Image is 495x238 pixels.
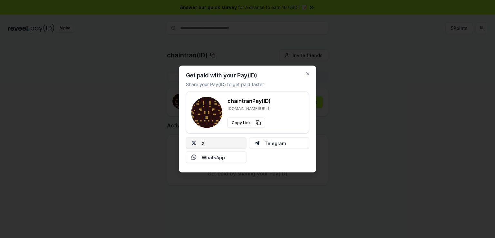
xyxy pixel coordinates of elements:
[228,106,271,111] p: [DOMAIN_NAME][URL]
[186,73,257,78] h2: Get paid with your Pay(ID)
[186,137,247,149] button: X
[191,155,197,160] img: Whatsapp
[186,152,247,163] button: WhatsApp
[254,141,259,146] img: Telegram
[186,81,264,88] p: Share your Pay(ID) to get paid faster
[191,141,197,146] img: X
[228,118,265,128] button: Copy Link
[249,137,309,149] button: Telegram
[228,97,271,105] h3: chaintran Pay(ID)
